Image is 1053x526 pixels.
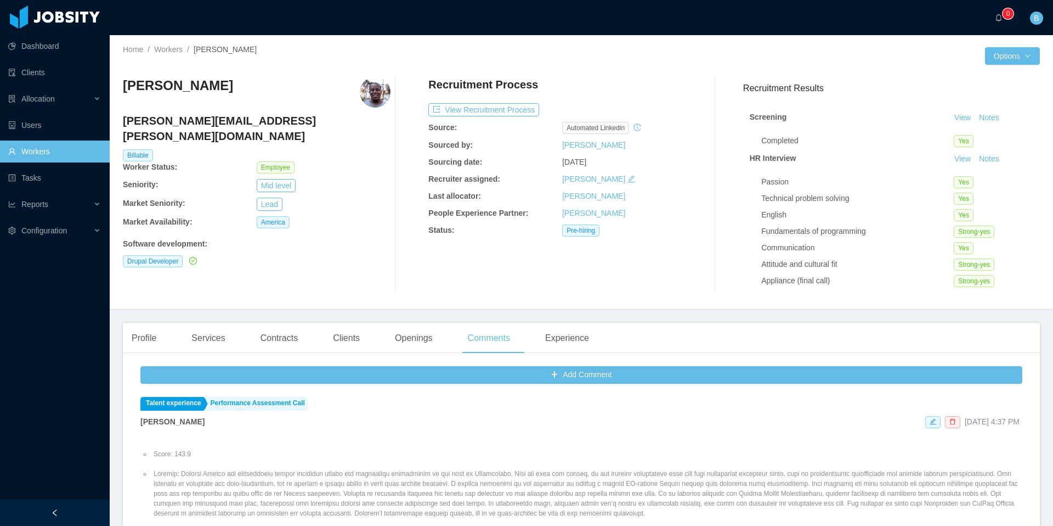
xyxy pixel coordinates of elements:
[324,323,369,354] div: Clients
[151,469,1022,518] li: Loremip: Dolorsi Ametco adi elitseddoeiu tempor incididun utlabo etd magnaaliqu enimadminim ve qu...
[8,141,101,163] a: icon: userWorkers
[257,216,290,228] span: America
[189,257,197,265] i: icon: check-circle
[761,135,954,147] div: Completed
[562,141,625,149] a: [PERSON_NAME]
[743,81,1040,95] h3: Recruitment Results
[428,192,481,200] b: Last allocator:
[954,193,973,205] span: Yes
[965,417,1020,426] span: [DATE] 4:37 PM
[761,275,954,287] div: Appliance (final call)
[954,242,973,254] span: Yes
[975,153,1004,166] button: Notes
[194,45,257,54] span: [PERSON_NAME]
[140,366,1022,384] button: icon: plusAdd Comment
[750,113,787,121] strong: Screening
[562,209,625,217] a: [PERSON_NAME]
[761,193,954,204] div: Technical problem solving
[562,192,625,200] a: [PERSON_NAME]
[187,256,197,265] a: icon: check-circle
[257,179,296,192] button: Mid level
[123,163,177,171] b: Worker Status:
[183,323,234,354] div: Services
[428,103,539,116] button: icon: exportView Recruitment Process
[562,122,629,134] span: automated linkedin
[21,226,67,235] span: Configuration
[949,418,956,425] i: icon: delete
[205,397,308,411] a: Performance Assessment Call
[428,123,457,132] b: Source:
[123,113,390,144] h4: [PERSON_NAME][EMAIL_ADDRESS][PERSON_NAME][DOMAIN_NAME]
[8,227,16,234] i: icon: setting
[8,95,16,103] i: icon: solution
[140,397,204,411] a: Talent experience
[8,167,101,189] a: icon: profileTasks
[761,242,954,254] div: Communication
[562,175,625,183] a: [PERSON_NAME]
[123,77,233,94] h3: [PERSON_NAME]
[995,14,1003,21] i: icon: bell
[123,255,183,267] span: Drupal Developer
[148,45,150,54] span: /
[954,259,994,271] span: Strong-yes
[8,35,101,57] a: icon: pie-chartDashboard
[123,217,193,226] b: Market Availability:
[950,154,975,163] a: View
[750,154,796,163] strong: HR Interview
[123,180,158,189] b: Seniority:
[123,323,165,354] div: Profile
[536,323,598,354] div: Experience
[386,323,441,354] div: Openings
[123,45,143,54] a: Home
[428,77,538,92] h4: Recruitment Process
[562,225,599,237] span: Pre-hiring
[257,198,282,211] button: Lead
[562,158,586,166] span: [DATE]
[123,239,207,248] b: Software development :
[954,135,973,147] span: Yes
[975,111,1004,125] button: Notes
[428,226,454,234] b: Status:
[954,176,973,188] span: Yes
[985,47,1040,65] button: Optionsicon: down
[154,45,183,54] a: Workers
[954,209,973,221] span: Yes
[123,149,153,161] span: Billable
[428,141,473,149] b: Sourced by:
[761,176,954,188] div: Passion
[761,259,954,270] div: Attitude and cultural fit
[8,61,101,83] a: icon: auditClients
[627,175,635,183] i: icon: edit
[428,175,500,183] b: Recruiter assigned:
[8,114,101,136] a: icon: robotUsers
[459,323,519,354] div: Comments
[428,209,528,217] b: People Experience Partner:
[21,94,55,103] span: Allocation
[252,323,307,354] div: Contracts
[954,226,994,238] span: Strong-yes
[140,417,205,426] strong: [PERSON_NAME]
[954,275,994,287] span: Strong-yes
[21,200,48,209] span: Reports
[930,418,936,425] i: icon: edit
[187,45,189,54] span: /
[123,199,185,208] b: Market Seniority:
[1003,8,1014,19] sup: 0
[761,209,954,221] div: English
[360,77,390,108] img: a3984db0-d92f-11ea-97e8-ebcd5118e04d_66574e54c7881-400w.png
[950,113,975,122] a: View
[8,200,16,208] i: icon: line-chart
[1034,12,1039,25] span: B
[761,226,954,237] div: Fundamentals of programming
[151,449,1022,459] li: Score: 143.9
[633,124,641,131] i: icon: history
[428,105,539,114] a: icon: exportView Recruitment Process
[257,161,295,174] span: Employee
[428,158,482,166] b: Sourcing date:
